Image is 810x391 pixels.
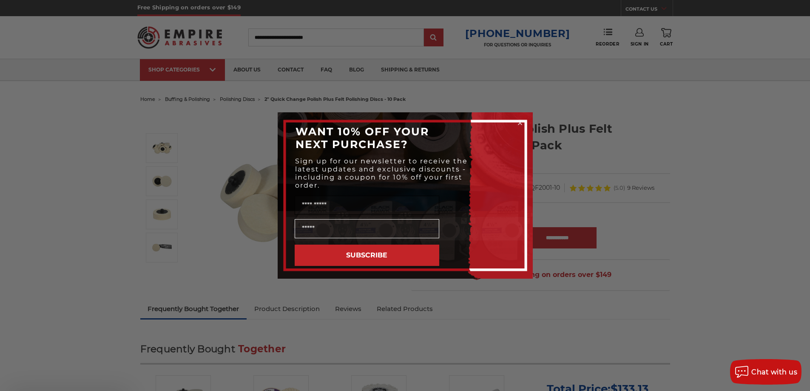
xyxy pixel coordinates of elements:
[295,157,468,189] span: Sign up for our newsletter to receive the latest updates and exclusive discounts - including a co...
[516,119,524,127] button: Close dialog
[295,245,439,266] button: SUBSCRIBE
[730,359,801,385] button: Chat with us
[751,368,797,376] span: Chat with us
[295,219,439,238] input: Email
[296,125,429,151] span: WANT 10% OFF YOUR NEXT PURCHASE?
